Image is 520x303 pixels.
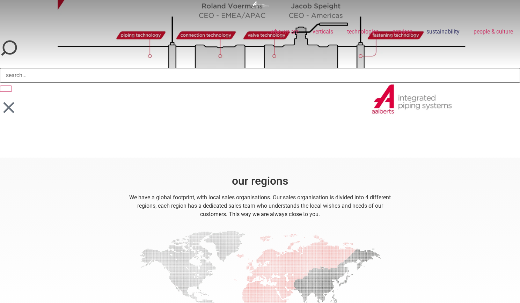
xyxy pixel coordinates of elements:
[306,24,340,40] a: verticals
[386,24,419,40] a: services
[340,24,386,40] a: technologies
[467,24,520,40] a: people & culture
[264,24,306,40] a: who we are
[56,175,464,186] h2: our regions
[127,193,393,218] p: We have a global footprint, with local sales organisations. Our sales organisation is divided int...
[419,24,467,40] a: sustainability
